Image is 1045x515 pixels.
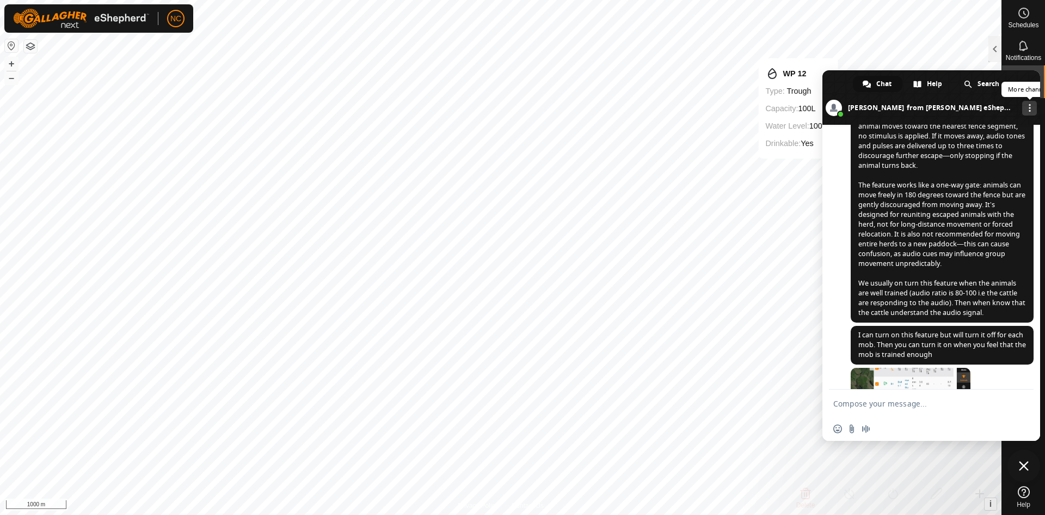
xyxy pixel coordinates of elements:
[5,39,18,52] button: Reset Map
[833,425,842,433] span: Insert an emoji
[989,499,992,508] span: i
[512,501,544,511] a: Contact Us
[903,76,953,92] a: Help
[847,425,856,433] span: Send a file
[765,87,784,95] label: Type:
[1017,501,1030,508] span: Help
[985,498,997,510] button: i
[765,139,801,148] label: Drinkable:
[786,87,811,95] span: trough
[862,425,870,433] span: Audio message
[954,76,1010,92] a: Search
[1008,22,1038,28] span: Schedules
[1007,450,1040,482] a: Close chat
[1022,101,1037,116] a: More channels
[765,104,798,113] label: Capacity:
[5,57,18,70] button: +
[765,102,829,115] div: 100L
[876,76,892,92] span: Chat
[5,71,18,84] button: –
[13,9,149,28] img: Gallagher Logo
[765,137,829,150] div: Yes
[170,13,181,25] span: NC
[765,122,809,130] label: Water Level:
[858,330,1026,359] span: I can turn on this feature but will turn it off for each mob. Then you can turn it on when you fe...
[765,119,829,132] div: 100%
[978,76,999,92] span: Search
[833,390,1007,417] textarea: Compose your message...
[1006,54,1041,61] span: Notifications
[927,76,942,92] span: Help
[765,67,829,80] div: WP 12
[24,40,37,53] button: Map Layers
[853,76,902,92] a: Chat
[1002,482,1045,512] a: Help
[458,501,499,511] a: Privacy Policy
